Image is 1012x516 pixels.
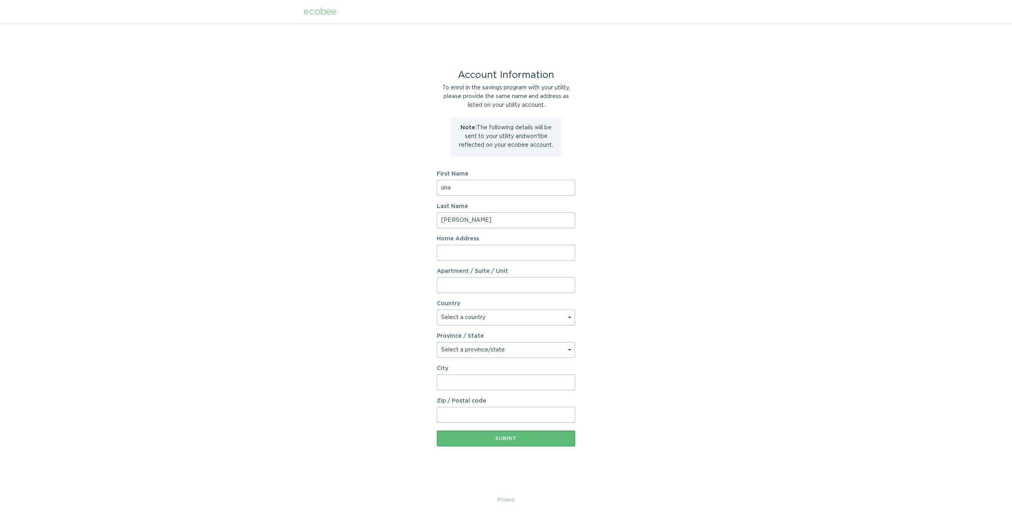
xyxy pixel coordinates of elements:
label: Apartment / Suite / Unit [437,268,575,274]
div: Account Information [437,71,575,79]
label: Zip / Postal code [437,398,575,404]
div: Submit [441,436,571,441]
label: Last Name [437,204,575,209]
p: The following details will be sent to your utility and won't be reflected on your ecobee account. [457,123,555,149]
label: Home Address [437,236,575,242]
label: Province / State [437,333,484,339]
div: ecobee [304,8,336,16]
label: First Name [437,171,575,177]
a: Privacy Policy & Terms of Use [497,495,515,504]
button: Submit [437,431,575,446]
strong: Note: [461,125,477,130]
div: To enrol in the savings program with your utility, please provide the same name and address as li... [437,83,575,110]
label: Country [437,301,460,306]
label: City [437,366,575,371]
